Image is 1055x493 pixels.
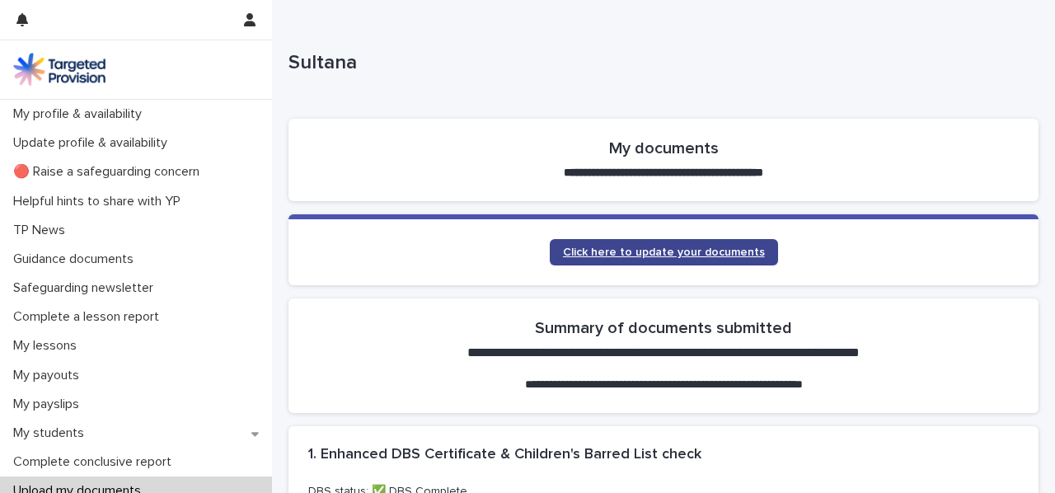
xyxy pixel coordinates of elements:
p: Helpful hints to share with YP [7,194,194,209]
p: 🔴 Raise a safeguarding concern [7,164,213,180]
p: My payouts [7,368,92,383]
p: Sultana [288,51,1032,75]
p: Update profile & availability [7,135,181,151]
h2: My documents [609,139,719,158]
p: Complete conclusive report [7,454,185,470]
p: TP News [7,223,78,238]
img: M5nRWzHhSzIhMunXDL62 [13,53,105,86]
h2: Summary of documents submitted [535,318,792,338]
a: Click here to update your documents [550,239,778,265]
p: My payslips [7,397,92,412]
p: My profile & availability [7,106,155,122]
span: Click here to update your documents [563,246,765,258]
p: Safeguarding newsletter [7,280,166,296]
h2: 1. Enhanced DBS Certificate & Children's Barred List check [308,446,701,464]
p: Complete a lesson report [7,309,172,325]
p: My lessons [7,338,90,354]
p: My students [7,425,97,441]
p: Guidance documents [7,251,147,267]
